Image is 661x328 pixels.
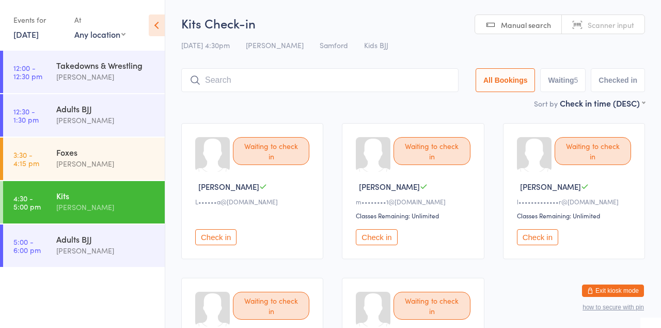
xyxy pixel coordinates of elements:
span: [PERSON_NAME] [359,181,420,192]
div: Waiting to check in [233,137,309,165]
button: Checked in [591,68,645,92]
h2: Kits Check-in [181,14,645,32]
span: [PERSON_NAME] [246,40,304,50]
div: Events for [13,11,64,28]
span: [DATE] 4:30pm [181,40,230,50]
a: 5:00 -6:00 pmAdults BJJ[PERSON_NAME] [3,225,165,267]
button: Check in [195,229,237,245]
div: Kits [56,190,156,201]
span: [PERSON_NAME] [198,181,259,192]
div: [PERSON_NAME] [56,114,156,126]
button: All Bookings [476,68,536,92]
span: Manual search [501,20,551,30]
div: Waiting to check in [555,137,631,165]
span: Samford [320,40,348,50]
div: m••••••••1@[DOMAIN_NAME] [356,197,473,206]
span: [PERSON_NAME] [520,181,581,192]
div: [PERSON_NAME] [56,201,156,213]
time: 12:30 - 1:30 pm [13,107,39,124]
span: Kids BJJ [364,40,388,50]
a: [DATE] [13,28,39,40]
div: Takedowns & Wrestling [56,59,156,71]
div: L••••••a@[DOMAIN_NAME] [195,197,312,206]
a: 4:30 -5:00 pmKits[PERSON_NAME] [3,181,165,223]
div: Waiting to check in [394,292,470,320]
label: Sort by [534,98,558,109]
a: 12:00 -12:30 pmTakedowns & Wrestling[PERSON_NAME] [3,51,165,93]
time: 3:30 - 4:15 pm [13,151,39,167]
div: 5 [574,76,578,84]
time: 12:00 - 12:30 pm [13,64,42,80]
div: [PERSON_NAME] [56,245,156,257]
span: Scanner input [588,20,634,30]
div: Adults BJJ [56,103,156,114]
time: 4:30 - 5:00 pm [13,194,41,211]
div: Classes Remaining: Unlimited [356,211,473,220]
div: At [74,11,125,28]
div: Check in time (DESC) [560,97,645,109]
div: Foxes [56,146,156,158]
div: Waiting to check in [233,292,309,320]
div: Waiting to check in [394,137,470,165]
button: Check in [356,229,397,245]
div: Adults BJJ [56,233,156,245]
a: 12:30 -1:30 pmAdults BJJ[PERSON_NAME] [3,94,165,137]
div: Classes Remaining: Unlimited [517,211,634,220]
div: [PERSON_NAME] [56,71,156,83]
button: Exit kiosk mode [582,285,644,297]
a: 3:30 -4:15 pmFoxes[PERSON_NAME] [3,138,165,180]
div: l•••••••••••••r@[DOMAIN_NAME] [517,197,634,206]
div: Any location [74,28,125,40]
button: how to secure with pin [583,304,644,311]
time: 5:00 - 6:00 pm [13,237,41,254]
button: Waiting5 [540,68,586,92]
div: [PERSON_NAME] [56,158,156,170]
button: Check in [517,229,558,245]
input: Search [181,68,459,92]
